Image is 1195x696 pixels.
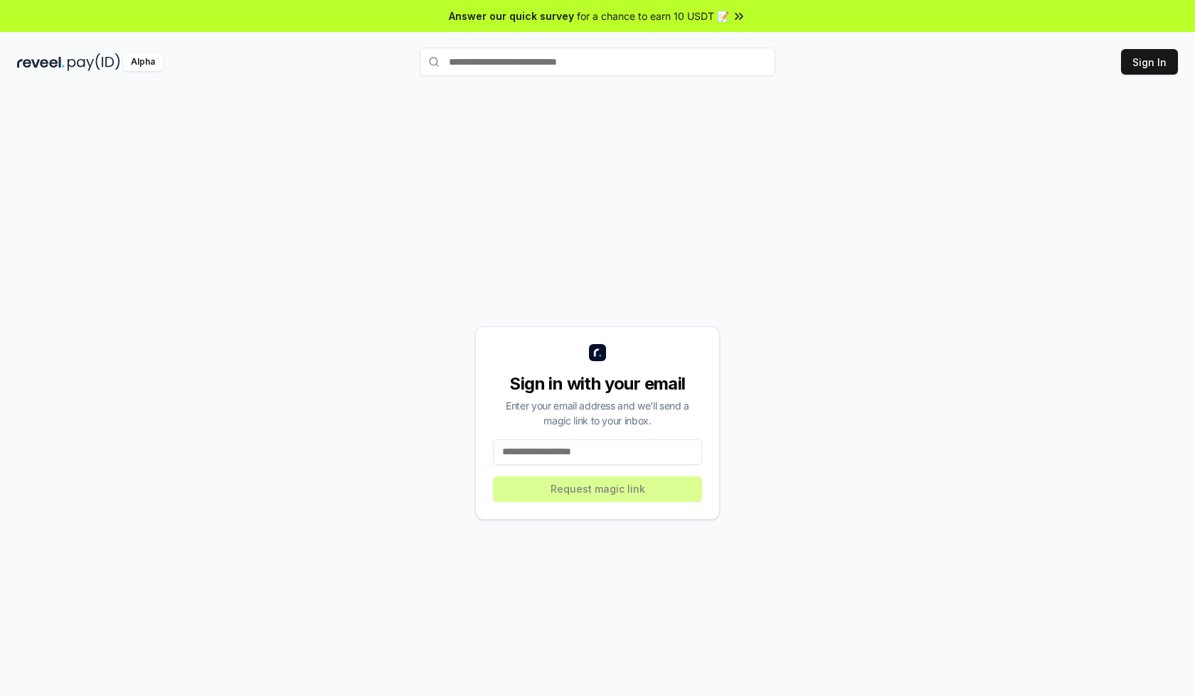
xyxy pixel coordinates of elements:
[449,9,574,23] span: Answer our quick survey
[493,373,702,395] div: Sign in with your email
[17,53,65,71] img: reveel_dark
[577,9,729,23] span: for a chance to earn 10 USDT 📝
[123,53,163,71] div: Alpha
[589,344,606,361] img: logo_small
[68,53,120,71] img: pay_id
[493,398,702,428] div: Enter your email address and we’ll send a magic link to your inbox.
[1121,49,1178,75] button: Sign In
